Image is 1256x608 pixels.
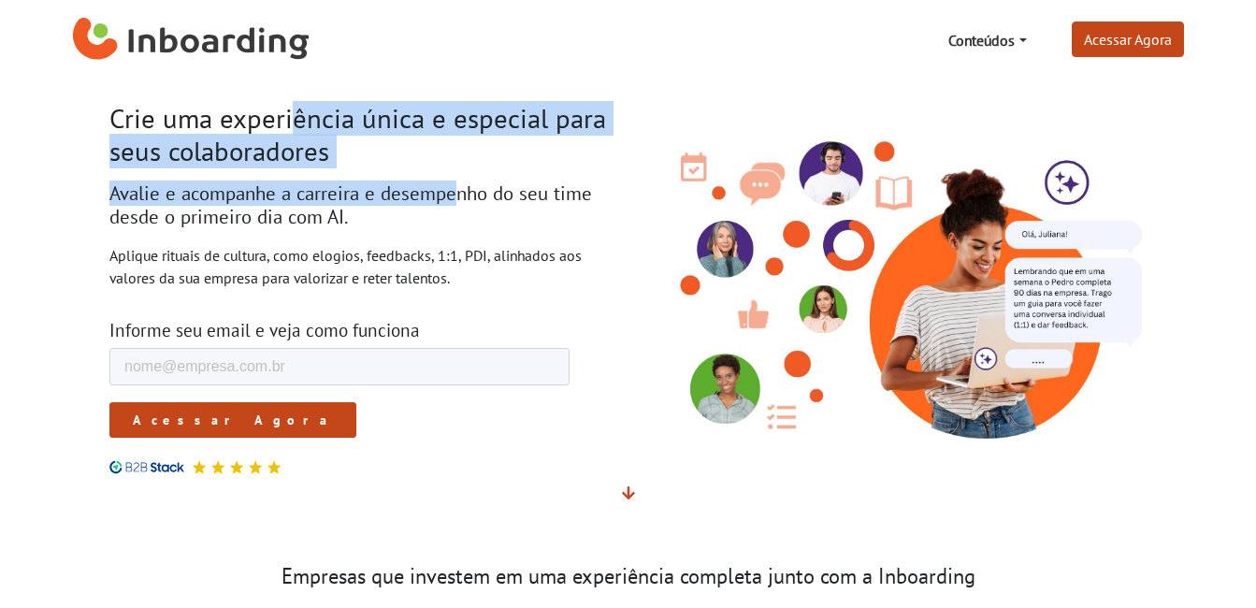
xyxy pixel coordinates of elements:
input: Acessar Agora [123,77,369,112]
div: Avaliação 5 estrelas no B2B Stack [184,460,282,474]
span: Veja mais detalhes abaixo [622,484,635,502]
p: Aplique rituais de cultura, como elogios, feedbacks, 1:1, PDI, alinhados aos valores da sua empre... [109,244,614,289]
iframe: Form 0 [109,348,570,438]
img: Avaliação 5 estrelas no B2B Stack [192,460,207,474]
h2: Avalie e acompanhe a carreira e desempenho do seu time desde o primeiro dia com AI. [109,182,614,229]
a: Inboarding Home Page [73,7,310,73]
img: Inboarding Home [73,12,310,68]
h3: Empresas que investem em uma experiência completa junto com a Inboarding [109,564,1148,589]
h3: Informe seu email e veja como funciona [109,319,614,340]
img: B2B Stack logo [109,460,184,474]
img: Avaliação 5 estrelas no B2B Stack [210,460,225,474]
h1: Crie uma experiência única e especial para seus colaboradores [109,103,614,167]
img: Avaliação 5 estrelas no B2B Stack [267,460,282,474]
a: Acessar Agora [1072,22,1184,57]
a: Conteúdos [941,22,1033,59]
img: Inboarding - Rutuais de Cultura com Inteligência Ariticial. Feedback, conversas 1:1, PDI. [642,108,1148,447]
img: Avaliação 5 estrelas no B2B Stack [248,460,263,474]
img: Avaliação 5 estrelas no B2B Stack [229,460,244,474]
